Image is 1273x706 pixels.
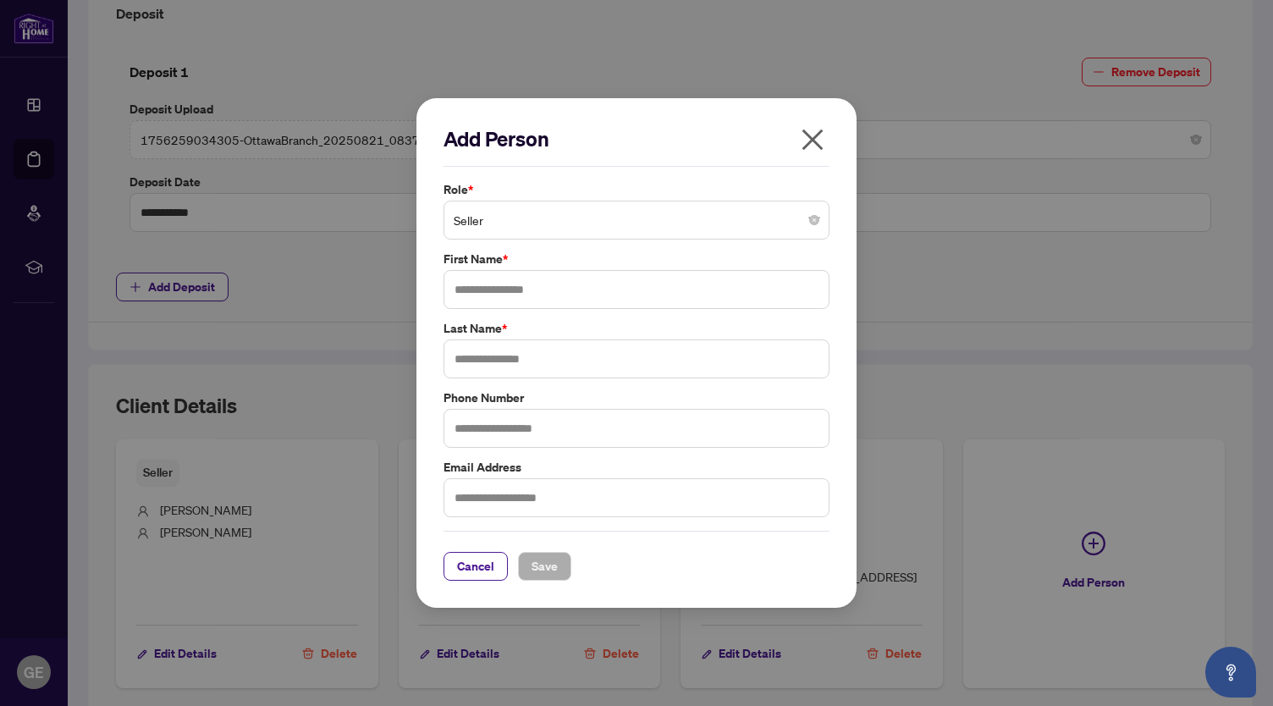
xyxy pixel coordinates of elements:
[444,552,508,581] button: Cancel
[444,180,829,199] label: Role
[457,553,494,580] span: Cancel
[1205,647,1256,698] button: Open asap
[809,215,819,225] span: close-circle
[444,125,829,152] h2: Add Person
[444,250,829,268] label: First Name
[444,389,829,407] label: Phone Number
[444,319,829,338] label: Last Name
[799,126,826,153] span: close
[454,204,819,236] span: Seller
[444,458,829,477] label: Email Address
[518,552,571,581] button: Save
